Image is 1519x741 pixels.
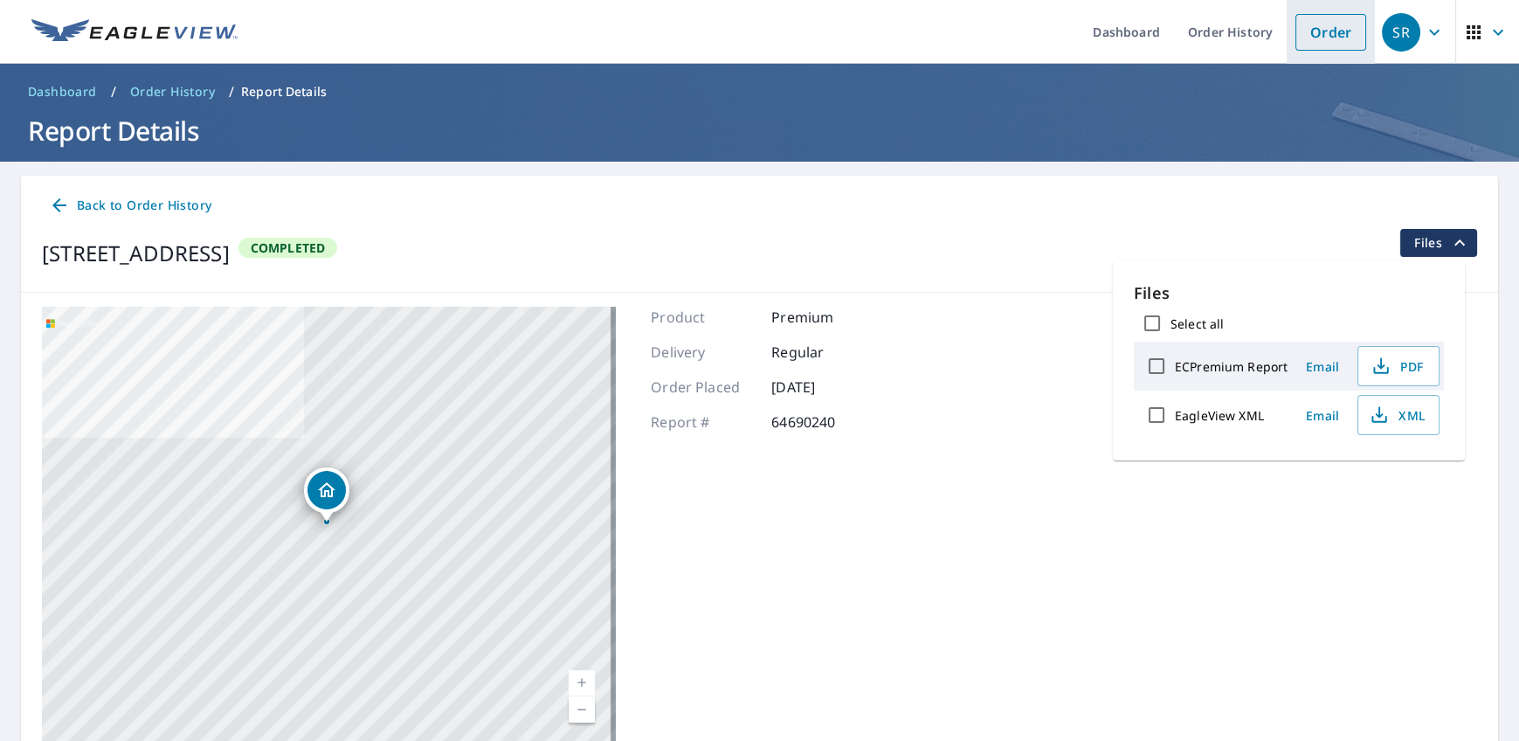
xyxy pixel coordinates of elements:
p: Order Placed [651,377,756,398]
a: Dashboard [21,78,104,106]
h1: Report Details [21,113,1498,149]
p: Files [1134,281,1444,305]
p: Delivery [651,342,756,363]
div: SR [1382,13,1420,52]
button: filesDropdownBtn-64690240 [1399,229,1477,257]
p: Premium [771,307,876,328]
li: / [111,81,116,102]
p: Product [651,307,756,328]
a: Current Level 17, Zoom In [569,670,595,696]
a: Order [1295,14,1366,51]
span: Email [1302,358,1343,375]
a: Back to Order History [42,190,218,222]
span: Dashboard [28,83,97,100]
span: XML [1369,405,1425,426]
button: Email [1295,353,1350,380]
span: Files [1414,232,1470,253]
label: ECPremium Report [1175,358,1288,375]
nav: breadcrumb [21,78,1498,106]
span: Email [1302,407,1343,424]
button: Email [1295,402,1350,429]
label: Select all [1170,315,1224,332]
li: / [229,81,234,102]
div: Dropped pin, building 1, Residential property, 4519 Buffalo Lake Ct Richmond, TX 77406 [304,467,349,522]
p: 64690240 [771,412,876,433]
span: Order History [130,83,215,100]
span: Completed [240,239,336,256]
p: Regular [771,342,876,363]
button: PDF [1357,346,1440,386]
p: Report Details [241,83,327,100]
label: EagleView XML [1175,407,1264,424]
a: Order History [123,78,222,106]
span: PDF [1369,356,1425,377]
p: Report # [651,412,756,433]
a: Current Level 17, Zoom Out [569,696,595,723]
img: EV Logo [31,19,238,45]
span: Back to Order History [49,195,211,217]
p: [DATE] [771,377,876,398]
div: [STREET_ADDRESS] [42,238,230,269]
button: XML [1357,395,1440,435]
